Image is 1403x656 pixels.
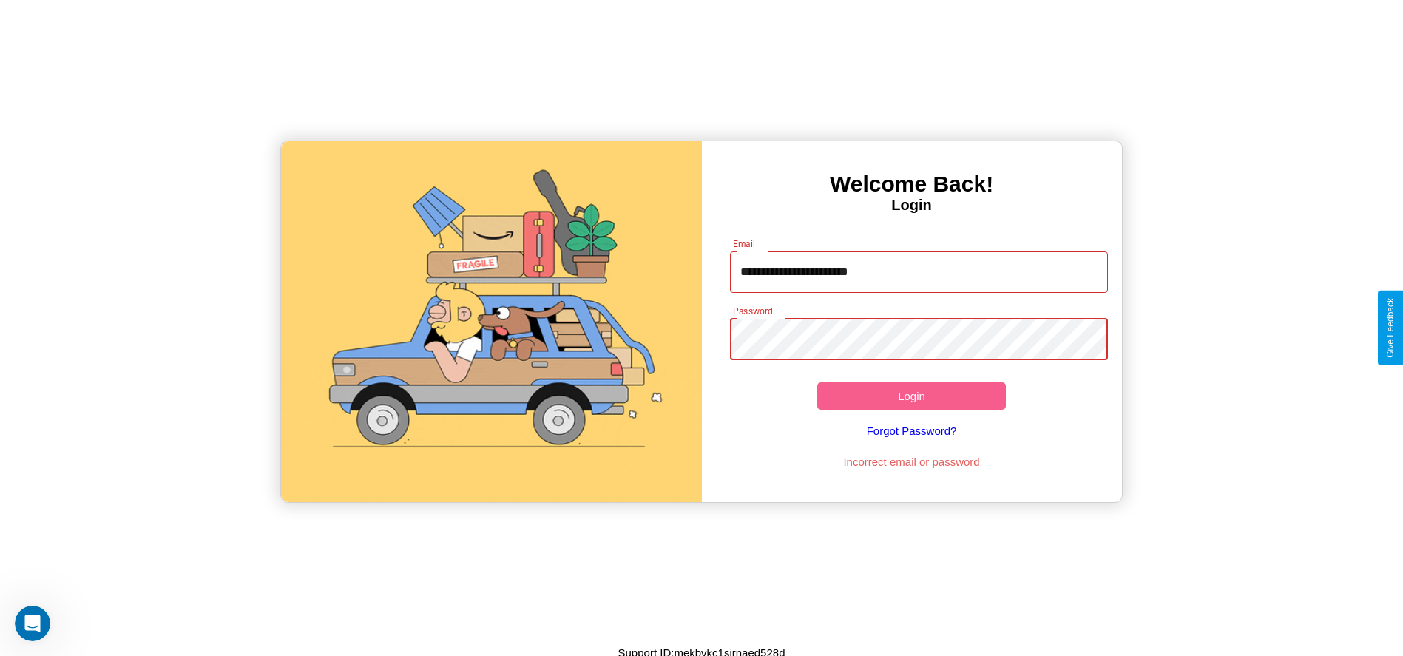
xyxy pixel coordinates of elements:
[733,237,756,250] label: Email
[733,305,772,317] label: Password
[1385,298,1396,358] div: Give Feedback
[702,172,1122,197] h3: Welcome Back!
[15,606,50,641] iframe: Intercom live chat
[281,141,701,502] img: gif
[723,452,1101,472] p: Incorrect email or password
[702,197,1122,214] h4: Login
[817,382,1007,410] button: Login
[723,410,1101,452] a: Forgot Password?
